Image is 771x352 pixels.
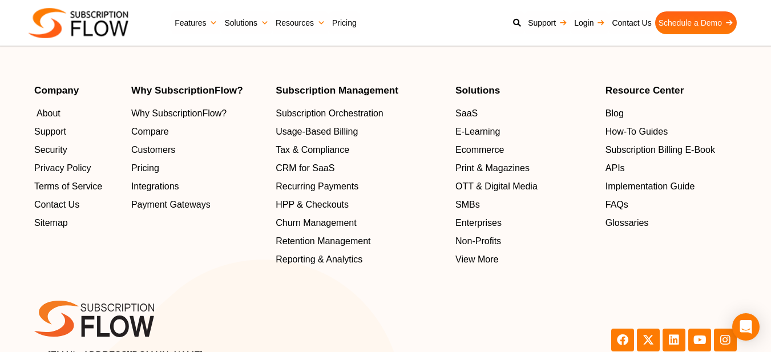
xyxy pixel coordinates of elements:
span: About [37,107,60,120]
a: Resources [272,11,329,34]
a: Why SubscriptionFlow? [131,107,264,120]
a: Glossaries [606,216,737,230]
span: Terms of Service [34,180,102,193]
span: Customers [131,143,175,157]
a: Subscription Billing E-Book [606,143,737,157]
span: Reporting & Analytics [276,253,362,266]
span: Privacy Policy [34,161,91,175]
a: View More [455,253,594,266]
span: Implementation Guide [606,180,695,193]
a: Contact Us [608,11,655,34]
span: View More [455,253,498,266]
span: SMBs [455,198,480,212]
span: Blog [606,107,624,120]
span: Support [34,125,66,139]
a: Solutions [221,11,272,34]
span: Print & Magazines [455,161,530,175]
a: APIs [606,161,737,175]
a: Retention Management [276,234,444,248]
span: APIs [606,161,625,175]
span: Why SubscriptionFlow? [131,107,227,120]
h4: Subscription Management [276,86,444,95]
span: Security [34,143,67,157]
span: Glossaries [606,216,649,230]
a: Print & Magazines [455,161,594,175]
span: Contact Us [34,198,79,212]
a: Reporting & Analytics [276,253,444,266]
span: SaaS [455,107,478,120]
a: Integrations [131,180,264,193]
a: Customers [131,143,264,157]
a: HPP & Checkouts [276,198,444,212]
span: CRM for SaaS [276,161,334,175]
a: Support [524,11,571,34]
span: Usage-Based Billing [276,125,358,139]
a: Privacy Policy [34,161,120,175]
a: CRM for SaaS [276,161,444,175]
span: Recurring Payments [276,180,358,193]
span: Tax & Compliance [276,143,349,157]
a: Contact Us [34,198,120,212]
a: OTT & Digital Media [455,180,594,193]
span: Enterprises [455,216,502,230]
a: SMBs [455,198,594,212]
h4: Why SubscriptionFlow? [131,86,264,95]
a: Support [34,125,120,139]
span: Pricing [131,161,159,175]
span: Subscription Billing E-Book [606,143,715,157]
a: Features [171,11,221,34]
span: Churn Management [276,216,356,230]
a: Churn Management [276,216,444,230]
span: HPP & Checkouts [276,198,349,212]
a: Login [571,11,608,34]
span: Compare [131,125,169,139]
a: Non-Profits [455,234,594,248]
a: Subscription Orchestration [276,107,444,120]
a: Implementation Guide [606,180,737,193]
span: Retention Management [276,234,370,248]
a: FAQs [606,198,737,212]
a: Schedule a Demo [655,11,737,34]
a: SaaS [455,107,594,120]
span: Ecommerce [455,143,504,157]
img: Subscriptionflow [29,8,128,38]
div: Open Intercom Messenger [732,313,760,341]
a: Terms of Service [34,180,120,193]
h4: Resource Center [606,86,737,95]
a: Security [34,143,120,157]
span: FAQs [606,198,628,212]
a: Pricing [131,161,264,175]
a: Enterprises [455,216,594,230]
span: Sitemap [34,216,68,230]
img: SF-logo [34,301,154,337]
a: About [34,107,120,120]
a: E-Learning [455,125,594,139]
a: Pricing [329,11,360,34]
a: How-To Guides [606,125,737,139]
span: How-To Guides [606,125,668,139]
a: Sitemap [34,216,120,230]
span: Integrations [131,180,179,193]
span: E-Learning [455,125,500,139]
span: Subscription Orchestration [276,107,384,120]
span: Non-Profits [455,234,501,248]
a: Blog [606,107,737,120]
a: Payment Gateways [131,198,264,212]
span: Payment Gateways [131,198,211,212]
a: Usage-Based Billing [276,125,444,139]
a: Recurring Payments [276,180,444,193]
h4: Company [34,86,120,95]
a: Ecommerce [455,143,594,157]
h4: Solutions [455,86,594,95]
a: Compare [131,125,264,139]
a: Tax & Compliance [276,143,444,157]
span: OTT & Digital Media [455,180,538,193]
